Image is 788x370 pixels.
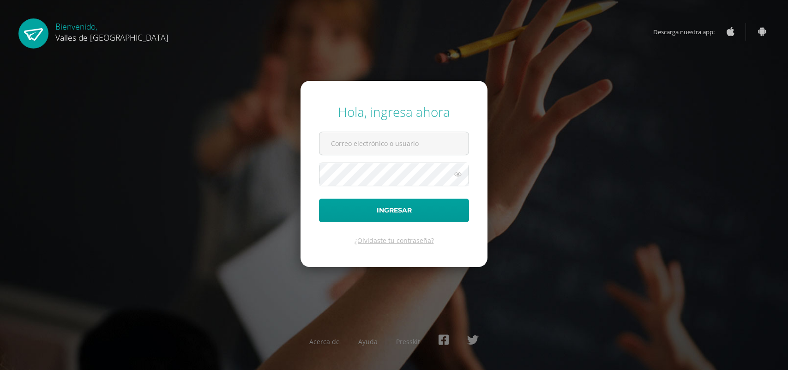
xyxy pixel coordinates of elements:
input: Correo electrónico o usuario [319,132,469,155]
button: Ingresar [319,199,469,222]
a: Presskit [396,337,420,346]
a: ¿Olvidaste tu contraseña? [355,236,434,245]
a: Ayuda [358,337,378,346]
span: Valles de [GEOGRAPHIC_DATA] [55,32,168,43]
div: Hola, ingresa ahora [319,103,469,121]
span: Descarga nuestra app: [653,23,724,41]
a: Acerca de [309,337,340,346]
div: Bienvenido, [55,18,168,43]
